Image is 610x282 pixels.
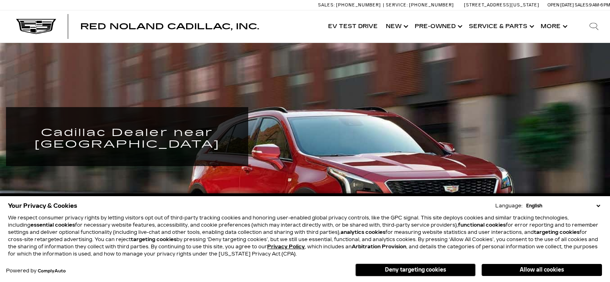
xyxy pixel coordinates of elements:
[534,229,580,235] strong: targeting cookies
[80,22,259,30] a: Red Noland Cadillac, Inc.
[8,200,77,211] span: Your Privacy & Cookies
[409,2,454,8] span: [PHONE_NUMBER]
[80,22,259,31] span: Red Noland Cadillac, Inc.
[131,237,176,242] strong: targeting cookies
[16,19,56,34] img: Cadillac Dark Logo with Cadillac White Text
[38,269,66,274] a: ComplyAuto
[589,2,610,8] span: 9 AM-6 PM
[547,2,574,8] span: Open [DATE]
[382,10,411,43] a: New
[482,264,602,276] button: Allow all cookies
[464,2,539,8] a: [STREET_ADDRESS][US_STATE]
[458,222,506,228] strong: functional cookies
[355,264,476,276] button: Deny targeting cookies
[318,2,335,8] span: Sales:
[18,127,236,150] h1: Cadillac Dealer near [GEOGRAPHIC_DATA]
[8,214,602,258] p: We respect consumer privacy rights by letting visitors opt out of third-party tracking cookies an...
[352,244,406,250] strong: Arbitration Provision
[324,10,382,43] a: EV Test Drive
[267,244,305,250] a: Privacy Policy
[6,268,66,274] div: Powered by
[318,3,383,7] a: Sales: [PHONE_NUMBER]
[575,2,589,8] span: Sales:
[340,229,385,235] strong: analytics cookies
[386,2,408,8] span: Service:
[336,2,381,8] span: [PHONE_NUMBER]
[411,10,465,43] a: Pre-Owned
[383,3,456,7] a: Service: [PHONE_NUMBER]
[495,203,523,208] div: Language:
[30,222,75,228] strong: essential cookies
[465,10,537,43] a: Service & Parts
[524,202,602,209] select: Language Select
[537,10,570,43] button: More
